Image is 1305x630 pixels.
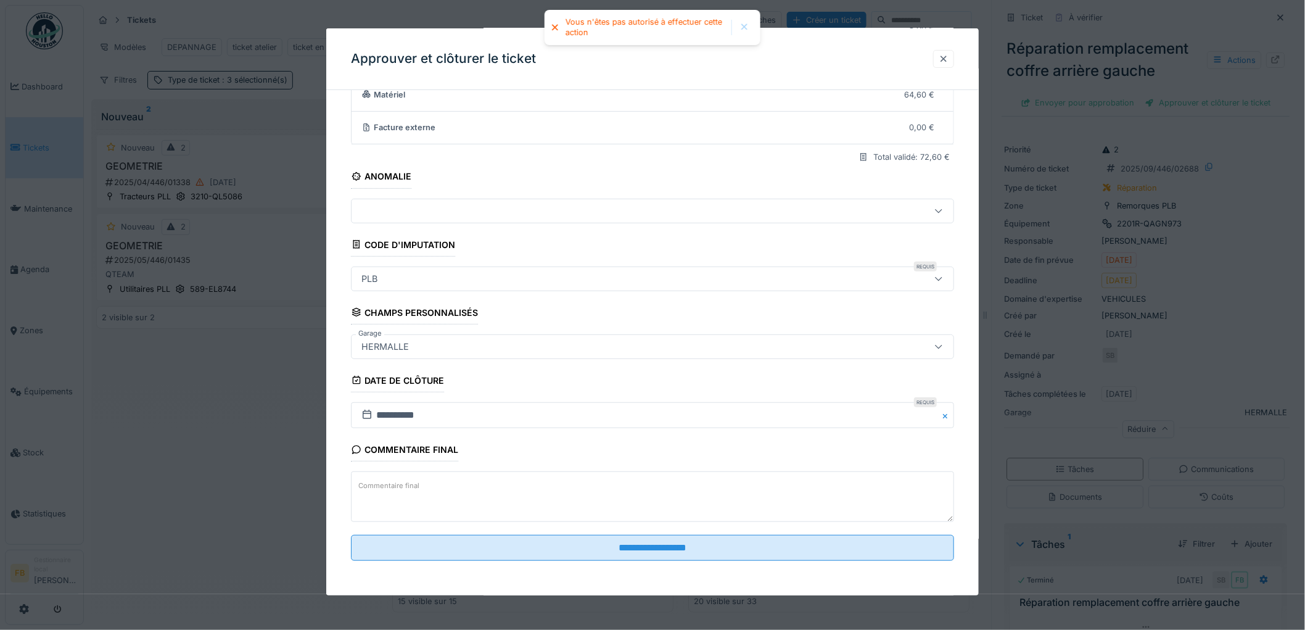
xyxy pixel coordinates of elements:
div: Facture externe [361,122,900,133]
div: Matériel [361,88,895,100]
div: Vous n'êtes pas autorisé à effectuer cette action [566,17,725,38]
div: 64,60 € [904,88,934,100]
summary: Facture externe0,00 € [356,116,949,139]
div: Commentaire final [351,441,458,462]
div: Anomalie [351,167,411,188]
div: Total validé: 72,60 € [873,151,950,163]
label: Garage [356,328,384,339]
div: PLB [356,272,382,286]
label: Commentaire final [356,478,422,494]
div: HERMALLE [356,340,414,354]
div: Requis [914,262,937,271]
div: Date de clôture [351,371,444,392]
div: Champs personnalisés [351,304,478,325]
summary: Matériel64,60 € [356,83,949,106]
button: Close [941,402,954,428]
div: Code d'imputation [351,236,455,257]
h3: Approuver et clôturer le ticket [351,51,536,67]
div: Requis [914,397,937,407]
div: 0,00 € [909,122,934,133]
